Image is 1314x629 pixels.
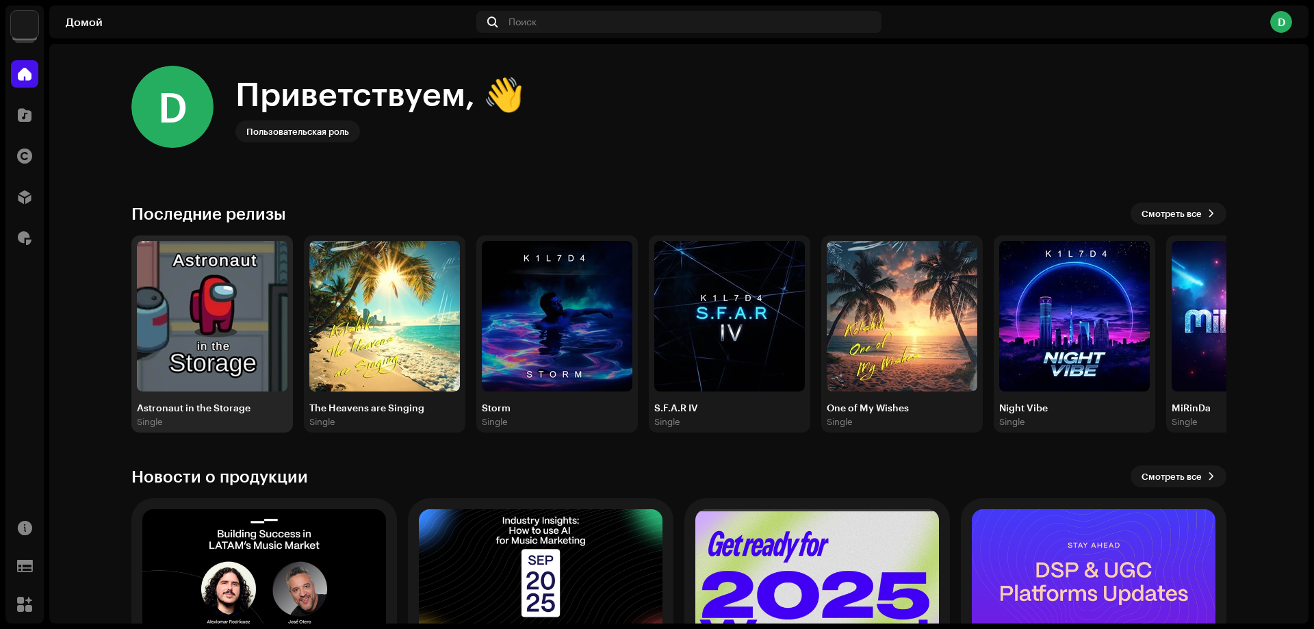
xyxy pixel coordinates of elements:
span: Смотреть все [1142,463,1202,490]
div: Пользовательская роль [246,123,349,140]
div: Single [654,416,680,427]
h3: Последние релизы [131,203,286,224]
div: One of My Wishes [827,402,977,413]
div: D [1270,11,1292,33]
h3: Новости о продукции [131,465,308,487]
img: 4f352ab7-c6b2-4ec4-b97a-09ea22bd155f [11,11,38,38]
div: Приветствуем, 👋 [235,71,524,115]
img: ca202aad-e9ca-43cb-b020-440608160178 [309,241,460,391]
div: Night Vibe [999,402,1150,413]
span: Поиск [508,16,537,27]
div: D [131,66,214,148]
img: 1876eb94-3661-4549-8fd9-89e5417634e1 [654,241,805,391]
div: Single [137,416,163,427]
div: Astronaut in the Storage [137,402,287,413]
div: Single [482,416,508,427]
div: Storm [482,402,632,413]
span: Смотреть все [1142,200,1202,227]
div: Домой [66,16,471,27]
button: Смотреть все [1131,465,1226,487]
img: baee0e9b-b2d9-48be-a2ea-33de47581536 [999,241,1150,391]
img: d91665aa-2b8b-420e-a7e3-68ff74e54fcb [827,241,977,391]
button: Смотреть все [1131,203,1226,224]
div: The Heavens are Singing [309,402,460,413]
img: f54e66a7-785a-45d1-81e5-cbce095f68ce [482,241,632,391]
img: 9a21b00f-1843-4aea-bce5-ff5848651f16 [137,241,287,391]
div: Single [999,416,1025,427]
div: Single [309,416,335,427]
div: Single [827,416,853,427]
div: S.F.A.R IV [654,402,805,413]
div: Single [1172,416,1198,427]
